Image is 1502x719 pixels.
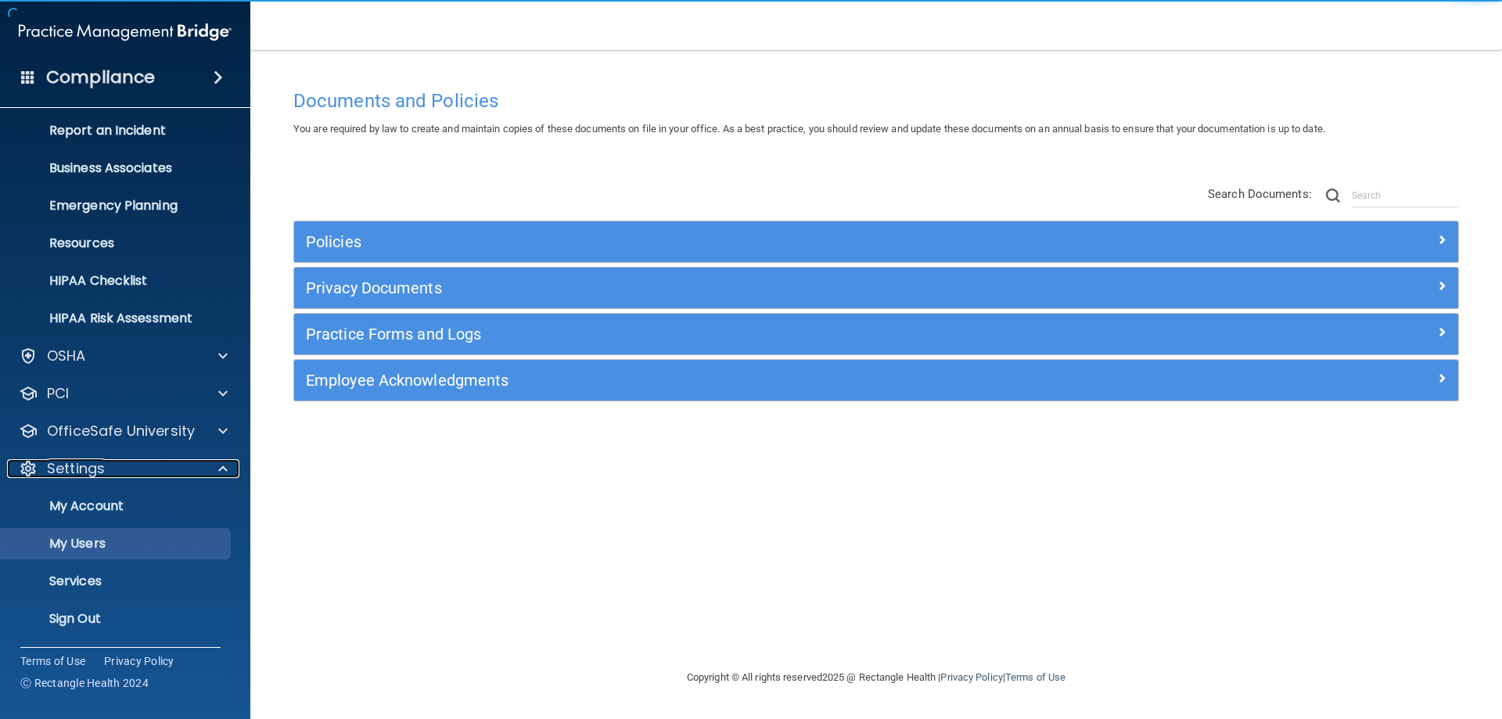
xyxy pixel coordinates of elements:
[20,675,149,691] span: Ⓒ Rectangle Health 2024
[10,611,224,627] p: Sign Out
[10,235,224,251] p: Resources
[940,671,1002,683] a: Privacy Policy
[1208,187,1312,201] span: Search Documents:
[10,123,224,138] p: Report an Incident
[47,422,195,440] p: OfficeSafe University
[293,91,1459,111] h4: Documents and Policies
[10,536,224,552] p: My Users
[1231,608,1483,670] iframe: Drift Widget Chat Controller
[306,275,1446,300] a: Privacy Documents
[306,229,1446,254] a: Policies
[10,573,224,589] p: Services
[10,311,224,326] p: HIPAA Risk Assessment
[19,384,228,403] a: PCI
[10,273,224,289] p: HIPAA Checklist
[19,459,228,478] a: Settings
[1326,189,1340,203] img: ic-search.3b580494.png
[10,160,224,176] p: Business Associates
[306,372,1155,389] h5: Employee Acknowledgments
[20,653,85,669] a: Terms of Use
[1352,184,1459,207] input: Search
[19,347,228,365] a: OSHA
[46,67,155,88] h4: Compliance
[591,652,1162,703] div: Copyright © All rights reserved 2025 @ Rectangle Health | |
[19,16,232,48] img: PMB logo
[47,459,105,478] p: Settings
[306,279,1155,297] h5: Privacy Documents
[10,198,224,214] p: Emergency Planning
[306,322,1446,347] a: Practice Forms and Logs
[47,384,69,403] p: PCI
[47,347,86,365] p: OSHA
[306,368,1446,393] a: Employee Acknowledgments
[104,653,174,669] a: Privacy Policy
[306,325,1155,343] h5: Practice Forms and Logs
[306,233,1155,250] h5: Policies
[19,422,228,440] a: OfficeSafe University
[10,498,224,514] p: My Account
[293,123,1325,135] span: You are required by law to create and maintain copies of these documents on file in your office. ...
[1005,671,1065,683] a: Terms of Use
